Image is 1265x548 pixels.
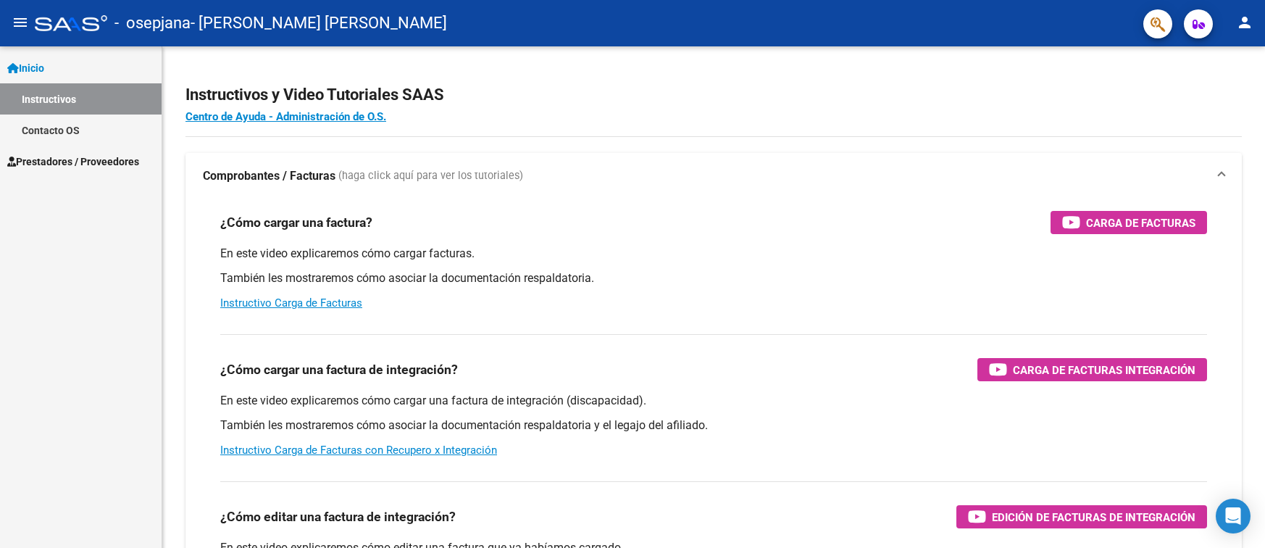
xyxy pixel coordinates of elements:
mat-expansion-panel-header: Comprobantes / Facturas (haga click aquí para ver los tutoriales) [185,153,1242,199]
h3: ¿Cómo cargar una factura de integración? [220,360,458,380]
div: Open Intercom Messenger [1216,499,1251,534]
span: - [PERSON_NAME] [PERSON_NAME] [191,7,447,39]
span: (haga click aquí para ver los tutoriales) [338,168,523,184]
button: Carga de Facturas [1051,211,1207,234]
button: Carga de Facturas Integración [977,358,1207,381]
mat-icon: menu [12,14,29,31]
p: En este video explicaremos cómo cargar facturas. [220,246,1207,262]
span: Carga de Facturas Integración [1013,361,1195,379]
p: También les mostraremos cómo asociar la documentación respaldatoria. [220,270,1207,286]
strong: Comprobantes / Facturas [203,168,335,184]
p: También les mostraremos cómo asociar la documentación respaldatoria y el legajo del afiliado. [220,418,1207,433]
h3: ¿Cómo editar una factura de integración? [220,507,456,527]
span: - osepjana [114,7,191,39]
mat-icon: person [1236,14,1253,31]
h3: ¿Cómo cargar una factura? [220,212,372,233]
span: Edición de Facturas de integración [992,508,1195,526]
a: Instructivo Carga de Facturas con Recupero x Integración [220,444,497,457]
span: Inicio [7,60,44,76]
span: Prestadores / Proveedores [7,154,139,170]
p: En este video explicaremos cómo cargar una factura de integración (discapacidad). [220,393,1207,409]
a: Instructivo Carga de Facturas [220,296,362,310]
a: Centro de Ayuda - Administración de O.S. [185,110,386,123]
button: Edición de Facturas de integración [956,505,1207,528]
span: Carga de Facturas [1086,214,1195,232]
h2: Instructivos y Video Tutoriales SAAS [185,81,1242,109]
